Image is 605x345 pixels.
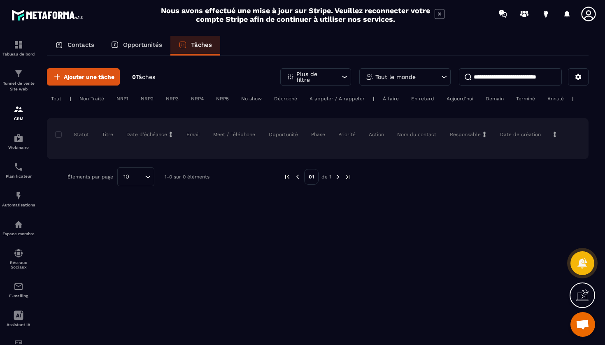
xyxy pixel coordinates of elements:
[186,131,200,138] p: Email
[373,96,375,102] p: |
[64,73,114,81] span: Ajouter une tâche
[2,185,35,213] a: automationsautomationsAutomatisations
[397,131,436,138] p: Nom du contact
[2,213,35,242] a: automationsautomationsEspace membre
[543,94,568,104] div: Annulé
[2,232,35,236] p: Espace membre
[2,116,35,121] p: CRM
[187,94,208,104] div: NRP4
[379,94,403,104] div: À faire
[126,131,167,138] p: Date d’échéance
[14,162,23,172] img: scheduler
[2,127,35,156] a: automationsautomationsWebinaire
[14,282,23,292] img: email
[321,174,331,180] p: de 1
[165,174,209,180] p: 1-0 sur 0 éléments
[112,94,133,104] div: NRP1
[512,94,539,104] div: Terminé
[2,98,35,127] a: formationformationCRM
[2,260,35,269] p: Réseaux Sociaux
[2,322,35,327] p: Assistant IA
[572,96,574,102] p: |
[284,173,291,181] img: prev
[2,63,35,98] a: formationformationTunnel de vente Site web
[162,94,183,104] div: NRP3
[296,71,333,83] p: Plus de filtre
[14,248,23,258] img: social-network
[500,131,541,138] p: Date de création
[2,81,35,92] p: Tunnel de vente Site web
[14,133,23,143] img: automations
[132,172,143,181] input: Search for option
[450,131,481,138] p: Responsable
[2,145,35,150] p: Webinaire
[67,174,113,180] p: Éléments par page
[334,173,342,181] img: next
[2,242,35,276] a: social-networksocial-networkRéseaux Sociaux
[2,276,35,304] a: emailemailE-mailing
[2,294,35,298] p: E-mailing
[123,41,162,49] p: Opportunités
[67,41,94,49] p: Contacts
[191,41,212,49] p: Tâches
[270,94,301,104] div: Décroché
[14,191,23,201] img: automations
[117,167,154,186] div: Search for option
[338,131,356,138] p: Priorité
[132,73,155,81] p: 0
[2,304,35,333] a: Assistant IA
[75,94,108,104] div: Non Traité
[2,203,35,207] p: Automatisations
[407,94,438,104] div: En retard
[442,94,477,104] div: Aujourd'hui
[2,174,35,178] p: Planificateur
[161,6,430,23] h2: Nous avons effectué une mise à jour sur Stripe. Veuillez reconnecter votre compte Stripe afin de ...
[269,131,298,138] p: Opportunité
[213,131,255,138] p: Meet / Téléphone
[375,74,416,80] p: Tout le monde
[121,172,132,181] span: 10
[344,173,352,181] img: next
[2,52,35,56] p: Tableau de bord
[170,36,220,56] a: Tâches
[47,36,102,56] a: Contacts
[294,173,301,181] img: prev
[102,131,113,138] p: Titre
[14,40,23,50] img: formation
[311,131,325,138] p: Phase
[212,94,233,104] div: NRP5
[305,94,369,104] div: A appeler / A rappeler
[14,104,23,114] img: formation
[102,36,170,56] a: Opportunités
[136,74,155,80] span: Tâches
[12,7,86,23] img: logo
[57,131,89,138] p: Statut
[137,94,158,104] div: NRP2
[570,312,595,337] div: Ouvrir le chat
[14,220,23,229] img: automations
[2,156,35,185] a: schedulerschedulerPlanificateur
[47,68,120,86] button: Ajouter une tâche
[237,94,266,104] div: No show
[47,94,65,104] div: Tout
[14,69,23,79] img: formation
[70,96,71,102] p: |
[2,34,35,63] a: formationformationTableau de bord
[304,169,319,185] p: 01
[369,131,384,138] p: Action
[482,94,508,104] div: Demain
